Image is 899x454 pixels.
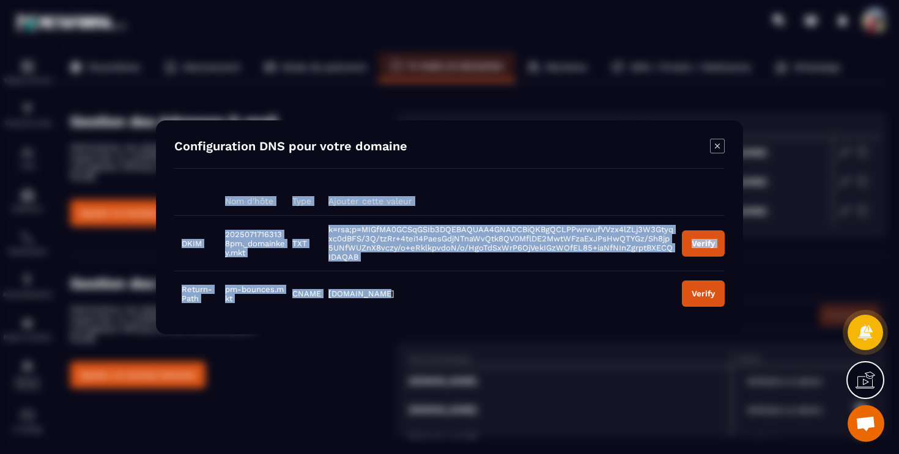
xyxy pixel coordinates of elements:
td: Return-Path [174,271,218,316]
span: 20250717163138pm._domainkey.mkt [225,229,285,257]
button: Verify [682,280,725,307]
td: TXT [285,215,321,271]
td: DKIM [174,215,218,271]
button: Verify [682,230,725,256]
td: CNAME [285,271,321,316]
span: pm-bounces.mkt [225,284,284,302]
span: k=rsa;p=MIGfMA0GCSqGSIb3DQEBAQUAA4GNADCBiQKBgQCLPPwrwufVVzx4lZLj3W3Gtyqxc0dBFS/3Q/tzRr+4tei14Paes... [328,225,673,262]
a: Ouvrir le chat [848,405,884,442]
th: Ajouter cette valeur [321,187,675,216]
th: Nom d'hôte [218,187,285,216]
h4: Configuration DNS pour votre domaine [174,139,407,156]
div: Verify [692,289,715,298]
div: Verify [692,238,715,247]
span: [DOMAIN_NAME] [328,289,394,298]
th: Type [285,187,321,216]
